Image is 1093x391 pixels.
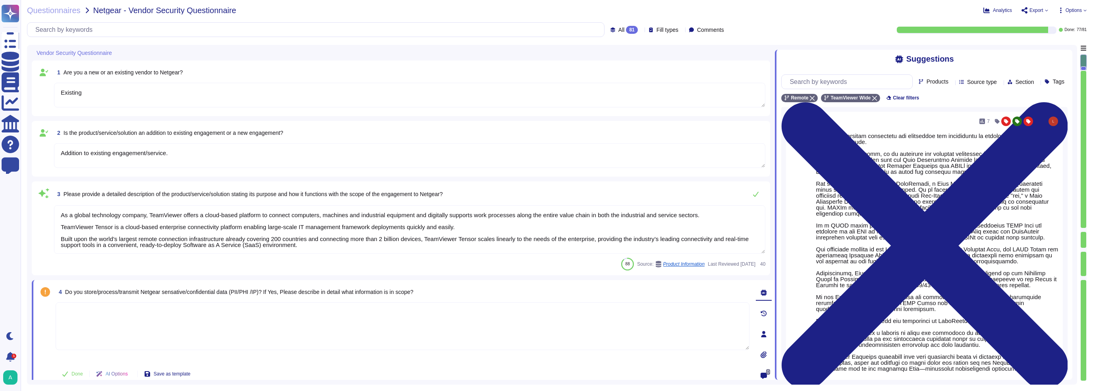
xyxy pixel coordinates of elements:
[993,8,1012,13] span: Analytics
[54,70,60,75] span: 1
[2,369,23,386] button: user
[626,262,630,266] span: 88
[637,261,705,267] span: Source:
[71,372,83,376] span: Done
[663,262,705,267] span: Product Information
[106,372,128,376] span: AI Options
[54,143,765,168] textarea: Addition to existing engagement/service.
[54,205,765,254] textarea: As a global technology company, TeamViewer offers a cloud-based platform to connect computers, ma...
[1064,28,1075,32] span: Done:
[708,262,755,267] span: Last Reviewed [DATE]
[1029,8,1043,13] span: Export
[626,26,637,34] div: 81
[56,289,62,295] span: 4
[618,27,625,33] span: All
[657,27,678,33] span: Fill types
[31,23,604,37] input: Search by keywords
[54,130,60,136] span: 2
[759,262,765,267] span: 40
[64,191,443,197] span: Please provide a detailed description of the product/service/solution stating its purpose and how...
[65,289,413,295] span: Do you store/process/transmit Netgear sensative/confidential data (PII/PHI /IP)? If Yes, Please d...
[64,130,283,136] span: Is the product/service/solution an addition to existing engagement or a new engagement?
[983,7,1012,14] button: Analytics
[54,83,765,107] textarea: Existing
[54,191,60,197] span: 3
[1049,117,1058,126] img: user
[1077,28,1087,32] span: 77 / 81
[56,366,89,382] button: Done
[3,370,17,385] img: user
[697,27,724,33] span: Comments
[37,50,112,56] span: Vendor Security Questionnaire
[64,69,183,76] span: Are you a new or an existing vendor to Netgear?
[12,354,16,358] div: 1
[27,6,81,14] span: Questionnaires
[138,366,197,382] button: Save as template
[93,6,236,14] span: Netgear - Vendor Security Questionnaire
[154,372,191,376] span: Save as template
[786,75,912,89] input: Search by keywords
[1066,8,1082,13] span: Options
[766,369,771,375] span: 0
